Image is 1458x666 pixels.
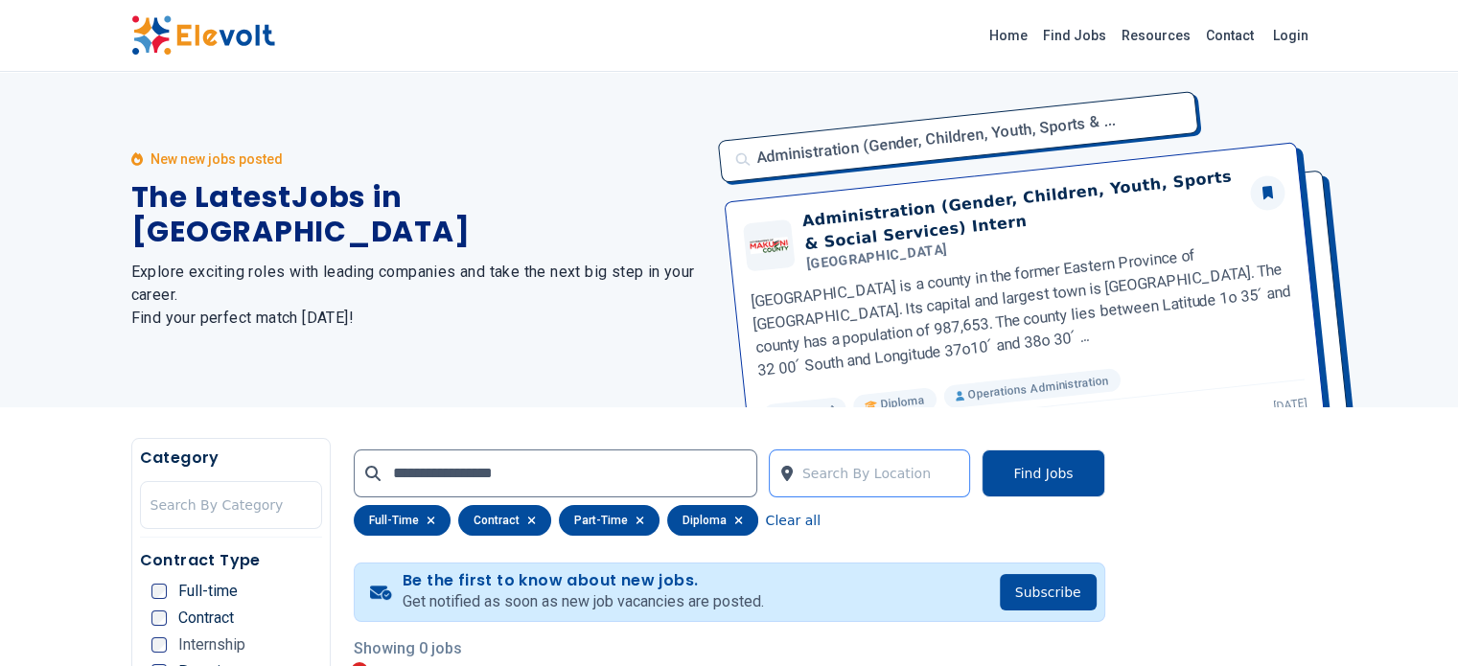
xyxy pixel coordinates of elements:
[1114,20,1198,51] a: Resources
[1198,20,1261,51] a: Contact
[151,610,167,626] input: Contract
[150,149,283,169] p: New new jobs posted
[178,637,245,653] span: Internship
[982,20,1035,51] a: Home
[354,637,1105,660] p: Showing 0 jobs
[131,180,706,249] h1: The Latest Jobs in [GEOGRAPHIC_DATA]
[131,261,706,330] h2: Explore exciting roles with leading companies and take the next big step in your career. Find you...
[403,571,764,590] h4: Be the first to know about new jobs.
[559,505,660,536] div: part-time
[1035,20,1114,51] a: Find Jobs
[458,505,551,536] div: contract
[1362,574,1458,666] iframe: Chat Widget
[140,447,322,470] h5: Category
[766,505,821,536] button: Clear all
[403,590,764,613] p: Get notified as soon as new job vacancies are posted.
[151,637,167,653] input: Internship
[1000,574,1097,610] button: Subscribe
[667,505,758,536] div: diploma
[151,584,167,599] input: Full-time
[354,505,451,536] div: full-time
[178,610,234,626] span: Contract
[1261,16,1320,55] a: Login
[131,15,275,56] img: Elevolt
[140,549,322,572] h5: Contract Type
[982,449,1104,497] button: Find Jobs
[178,584,238,599] span: Full-time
